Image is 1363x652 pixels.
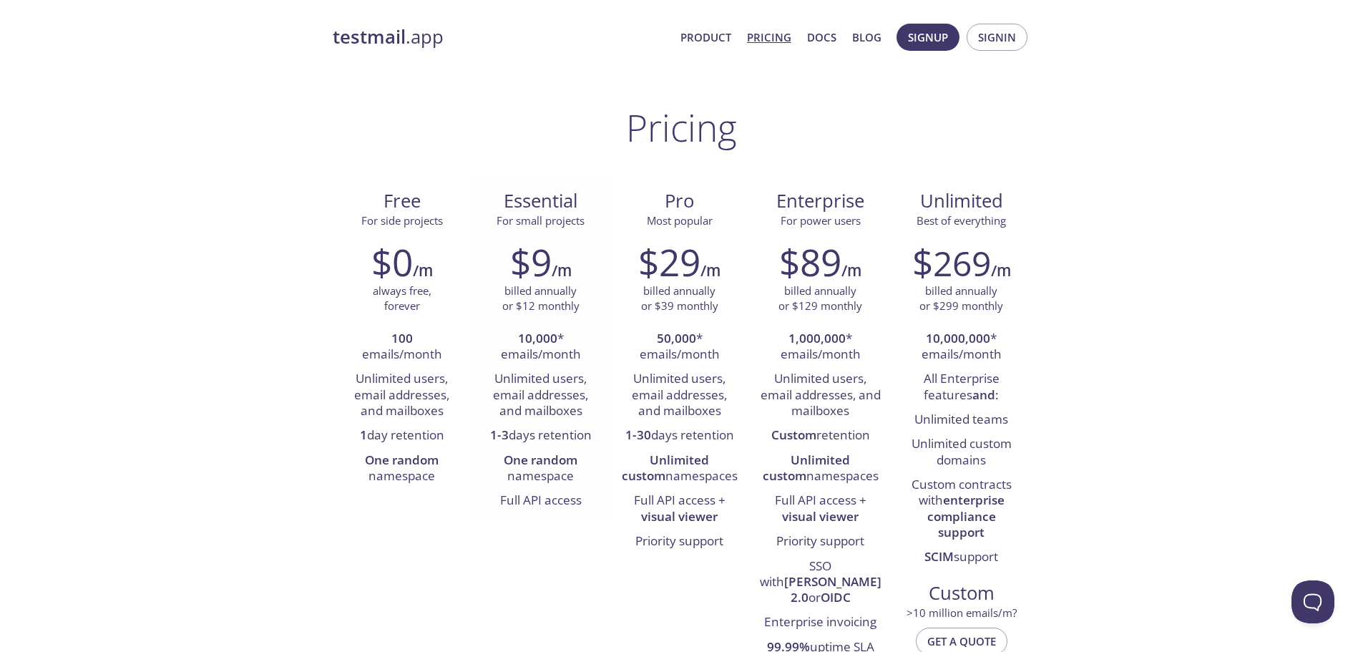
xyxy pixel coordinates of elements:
[482,489,600,513] li: Full API access
[784,573,881,605] strong: [PERSON_NAME] 2.0
[927,632,996,651] span: Get a quote
[621,367,738,424] li: Unlimited users, email addresses, and mailboxes
[807,28,836,47] a: Docs
[933,240,991,286] span: 269
[621,424,738,448] li: days retention
[903,545,1020,570] li: support
[967,24,1027,51] button: Signin
[504,452,577,468] strong: One random
[761,189,881,213] span: Enterprise
[919,283,1003,314] p: billed annually or $299 monthly
[622,189,738,213] span: Pro
[903,327,1020,368] li: * emails/month
[360,427,367,443] strong: 1
[343,327,461,368] li: emails/month
[502,283,580,314] p: billed annually or $12 monthly
[343,449,461,490] li: namespace
[1291,580,1334,623] iframe: Help Scout Beacon - Open
[978,28,1016,47] span: Signin
[482,449,600,490] li: namespace
[972,386,995,403] strong: and
[760,555,881,611] li: SSO with or
[622,452,710,484] strong: Unlimited custom
[760,530,881,554] li: Priority support
[841,258,861,283] h6: /m
[333,25,669,49] a: testmail.app
[343,424,461,448] li: day retention
[626,106,737,149] h1: Pricing
[333,24,406,49] strong: testmail
[641,283,718,314] p: billed annually or $39 monthly
[852,28,881,47] a: Blog
[771,427,816,443] strong: Custom
[760,367,881,424] li: Unlimited users, email addresses, and mailboxes
[927,492,1005,540] strong: enterprise compliance support
[926,330,990,346] strong: 10,000,000
[625,427,651,443] strong: 1-30
[782,508,859,525] strong: visual viewer
[763,452,851,484] strong: Unlimited custom
[912,240,991,283] h2: $
[917,213,1006,228] span: Best of everything
[903,367,1020,408] li: All Enterprise features :
[778,283,862,314] p: billed annually or $129 monthly
[821,589,851,605] strong: OIDC
[621,530,738,554] li: Priority support
[903,473,1020,545] li: Custom contracts with
[518,330,557,346] strong: 10,000
[482,327,600,368] li: * emails/month
[373,283,431,314] p: always free, forever
[760,489,881,530] li: Full API access +
[490,427,509,443] strong: 1-3
[510,240,552,283] h2: $9
[760,327,881,368] li: * emails/month
[343,367,461,424] li: Unlimited users, email addresses, and mailboxes
[747,28,791,47] a: Pricing
[788,330,846,346] strong: 1,000,000
[641,508,718,525] strong: visual viewer
[482,367,600,424] li: Unlimited users, email addresses, and mailboxes
[779,240,841,283] h2: $89
[760,424,881,448] li: retention
[344,189,460,213] span: Free
[680,28,731,47] a: Product
[638,240,700,283] h2: $29
[903,432,1020,473] li: Unlimited custom domains
[760,449,881,490] li: namespaces
[760,611,881,636] li: Enterprise invoicing
[365,452,439,468] strong: One random
[907,605,1017,620] span: > 10 million emails/m?
[552,258,572,283] h6: /m
[903,408,1020,432] li: Unlimited teams
[391,330,413,346] strong: 100
[361,213,443,228] span: For side projects
[991,258,1011,283] h6: /m
[657,330,696,346] strong: 50,000
[483,189,599,213] span: Essential
[908,28,948,47] span: Signup
[482,424,600,448] li: days retention
[621,489,738,530] li: Full API access +
[700,258,720,283] h6: /m
[904,581,1020,605] span: Custom
[920,188,1003,213] span: Unlimited
[647,213,713,228] span: Most popular
[621,327,738,368] li: * emails/month
[924,548,954,565] strong: SCIM
[371,240,413,283] h2: $0
[413,258,433,283] h6: /m
[497,213,585,228] span: For small projects
[781,213,861,228] span: For power users
[621,449,738,490] li: namespaces
[897,24,959,51] button: Signup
